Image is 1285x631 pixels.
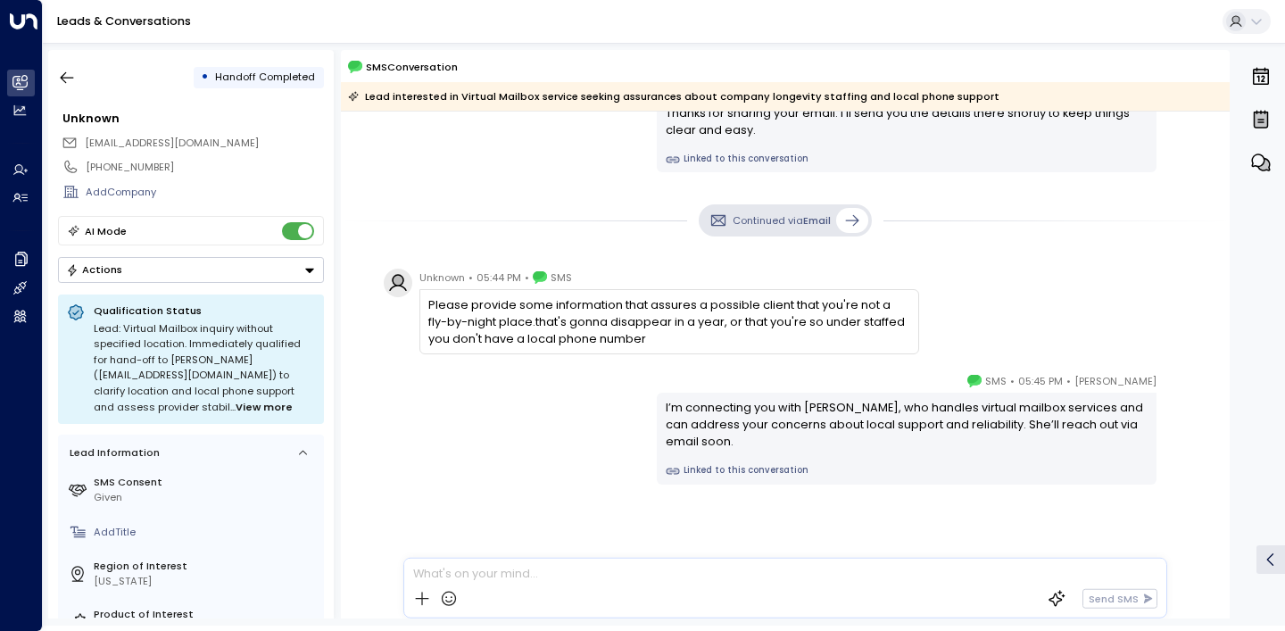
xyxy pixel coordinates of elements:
span: Unknown [419,269,465,286]
span: SMS [985,372,1007,390]
span: Llauder444@gmail.com [85,136,259,151]
div: I’m connecting you with [PERSON_NAME], who handles virtual mailbox services and can address your ... [666,399,1148,451]
div: Please provide some information that assures a possible client that you're not a fly-by-night pla... [428,296,909,348]
span: [PERSON_NAME] [1074,372,1156,390]
label: SMS Consent [94,475,318,490]
span: 05:45 PM [1018,372,1063,390]
div: Lead: Virtual Mailbox inquiry without specified location. Immediately qualified for hand-off to [... [94,321,315,416]
div: AI Mode [85,222,127,240]
a: Leads & Conversations [57,13,191,29]
span: Email [803,213,831,228]
span: • [1010,372,1015,390]
div: Lead interested in Virtual Mailbox service seeking assurances about company longevity staffing an... [348,87,999,105]
a: Linked to this conversation [666,464,1148,478]
div: [US_STATE] [94,574,318,589]
div: Given [94,490,318,505]
a: Linked to this conversation [666,153,1148,167]
span: SMS [551,269,572,286]
div: Thanks for sharing your email. I'll send you the details there shortly to keep things clear and e... [666,104,1148,138]
label: Region of Interest [94,559,318,574]
button: Actions [58,257,324,283]
div: Lead Information [64,445,160,461]
div: Button group with a nested menu [58,257,324,283]
div: AddCompany [86,185,323,200]
span: [EMAIL_ADDRESS][DOMAIN_NAME] [85,136,259,150]
div: AddTitle [94,525,318,540]
p: Continued via [733,213,831,228]
span: Handoff Completed [215,70,315,84]
span: • [525,269,529,286]
span: 05:44 PM [477,269,521,286]
span: • [1066,372,1071,390]
div: • [201,64,209,90]
label: Product of Interest [94,607,318,622]
span: View more [236,400,293,416]
span: SMS Conversation [366,59,458,75]
div: Actions [66,263,122,276]
p: Qualification Status [94,303,315,318]
div: Unknown [62,110,323,127]
div: [PHONE_NUMBER] [86,160,323,175]
span: • [468,269,473,286]
img: 5_headshot.jpg [1164,372,1192,401]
